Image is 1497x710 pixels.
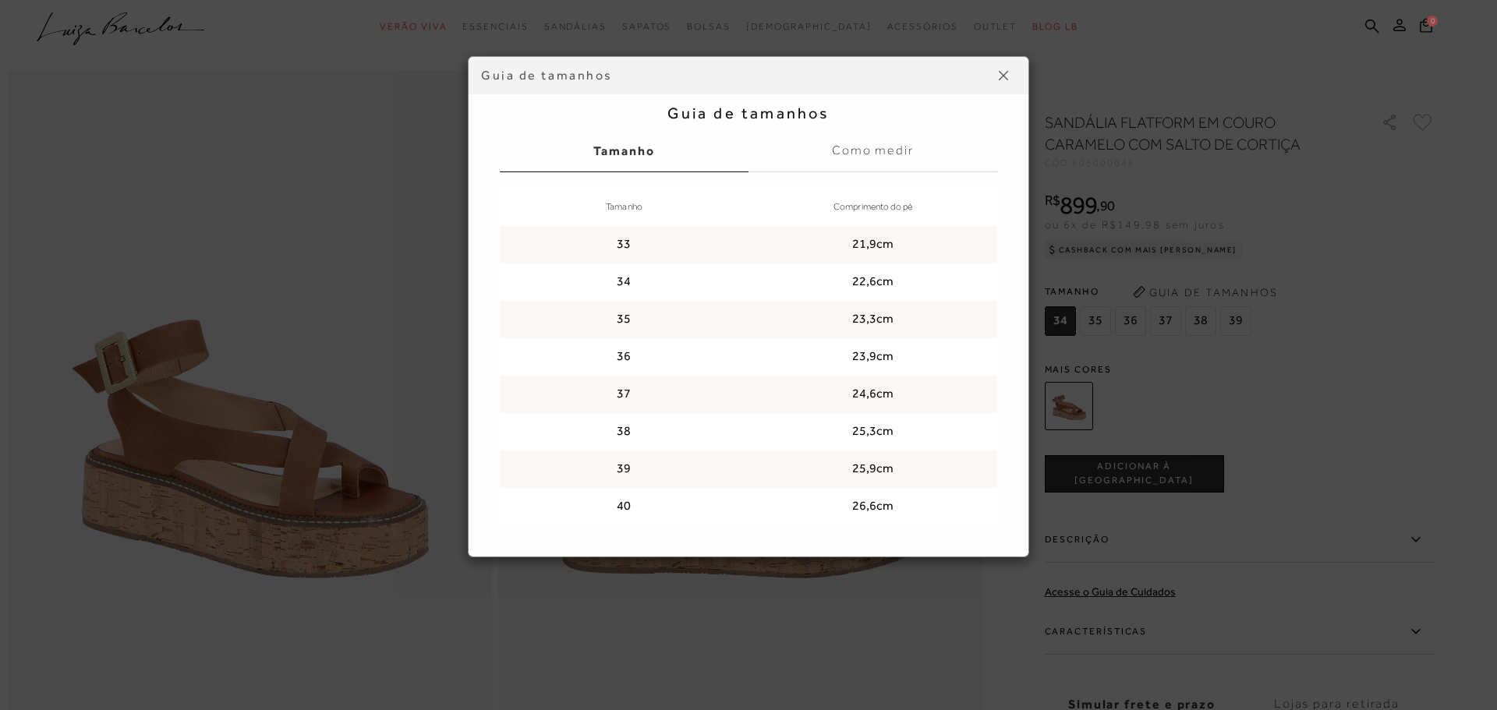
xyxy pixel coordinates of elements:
th: Comprimento do pé [748,189,997,226]
td: 22,6cm [748,263,997,301]
td: 36 [500,338,748,376]
td: 35 [500,301,748,338]
td: 26,6cm [748,488,997,525]
td: 24,6cm [748,376,997,413]
td: 33 [500,226,748,263]
td: 23,9cm [748,338,997,376]
td: 25,9cm [748,450,997,488]
td: 37 [500,376,748,413]
td: 40 [500,488,748,525]
td: 38 [500,413,748,450]
td: 34 [500,263,748,301]
th: Tamanho [500,189,748,226]
h2: Guia de tamanhos [500,104,997,122]
label: Tamanho [500,130,748,172]
div: Guia de tamanhos [481,67,991,84]
td: 39 [500,450,748,488]
td: 21,9cm [748,226,997,263]
td: 23,3cm [748,301,997,338]
label: Como medir [748,130,997,172]
td: 25,3cm [748,413,997,450]
img: icon-close.png [999,71,1008,80]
